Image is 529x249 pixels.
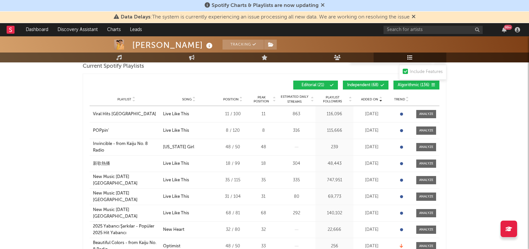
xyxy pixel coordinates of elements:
div: Live Like This [163,210,189,217]
span: Song [182,97,192,101]
a: New Music [DATE] [GEOGRAPHIC_DATA] [93,174,160,187]
div: 69,773 [317,194,352,200]
div: 48,443 [317,160,352,167]
a: New Music [DATE] [GEOGRAPHIC_DATA] [93,190,160,203]
div: Live Like This [163,194,189,200]
div: 304 [279,160,314,167]
a: POPpin' [93,127,160,134]
div: 32 / 80 [218,227,248,233]
div: 31 [251,194,276,200]
span: Peak Position [251,95,272,103]
div: [DATE] [355,177,388,184]
div: 48 / 50 [218,144,248,151]
span: Added On [361,97,378,101]
div: 22,666 [317,227,352,233]
span: Dismiss [321,3,325,8]
span: Playlist [117,97,131,101]
div: 140,102 [317,210,352,217]
span: Estimated Daily Streams [279,94,310,104]
div: 99 + [504,25,512,30]
div: Include Features [410,68,443,76]
input: Search for artists [384,26,483,34]
div: [DATE] [355,127,388,134]
span: Trend [394,97,405,101]
div: 48 [251,144,276,151]
div: [DATE] [355,194,388,200]
div: 35 / 115 [218,177,248,184]
div: 11 / 100 [218,111,248,118]
span: Spotify Charts & Playlists are now updating [212,3,319,8]
div: Live Like This [163,111,189,118]
div: 335 [279,177,314,184]
div: 115,666 [317,127,352,134]
span: Algorithmic ( 136 ) [398,83,429,87]
a: 2025 Yabancı Şarkılar - Popüler 2025 Hit Yabancı [93,223,160,236]
div: [DATE] [355,111,388,118]
div: 80 [279,194,314,200]
div: [DATE] [355,144,388,151]
a: Charts [102,23,125,36]
div: 31 / 104 [218,194,248,200]
button: 99+ [502,27,507,32]
div: 18 / 99 [218,160,248,167]
div: 8 [251,127,276,134]
span: Data Delays [121,15,150,20]
div: [DATE] [355,160,388,167]
button: Algorithmic(136) [393,81,439,89]
div: Live Like This [163,127,189,134]
div: 8 / 120 [218,127,248,134]
span: : The system is currently experiencing an issue processing all new data. We are working on resolv... [121,15,410,20]
span: Current Spotify Playlists [83,62,144,70]
div: POPpin' [93,127,109,134]
div: [PERSON_NAME] [132,40,214,51]
span: Dismiss [412,15,416,20]
div: [DATE] [355,227,388,233]
div: 68 / 81 [218,210,248,217]
button: Independent(68) [343,81,388,89]
a: Viral Hits [GEOGRAPHIC_DATA] [93,111,160,118]
a: Dashboard [21,23,53,36]
button: Editorial(21) [293,81,338,89]
div: 316 [279,127,314,134]
div: Viral Hits [GEOGRAPHIC_DATA] [93,111,156,118]
a: Invincible - from Kaiju No. 8 Radio [93,141,160,154]
span: Playlist Followers [317,95,348,103]
a: Leads [125,23,146,36]
div: 68 [251,210,276,217]
span: Independent ( 68 ) [347,83,379,87]
div: 32 [251,227,276,233]
div: 116,096 [317,111,352,118]
div: 747,951 [317,177,352,184]
div: 18 [251,160,276,167]
div: 863 [279,111,314,118]
div: 35 [251,177,276,184]
div: [US_STATE] Girl [163,144,194,151]
div: 新歌熱播 [93,160,110,167]
div: [DATE] [355,210,388,217]
a: New Music [DATE] [GEOGRAPHIC_DATA] [93,207,160,220]
button: Tracking [223,40,264,50]
div: Live Like This [163,177,189,184]
div: New Heart [163,227,184,233]
div: 292 [279,210,314,217]
span: Editorial ( 21 ) [298,83,328,87]
a: 新歌熱播 [93,160,160,167]
a: Discovery Assistant [53,23,102,36]
div: Live Like This [163,160,189,167]
div: 11 [251,111,276,118]
div: 239 [317,144,352,151]
span: Position [223,97,239,101]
